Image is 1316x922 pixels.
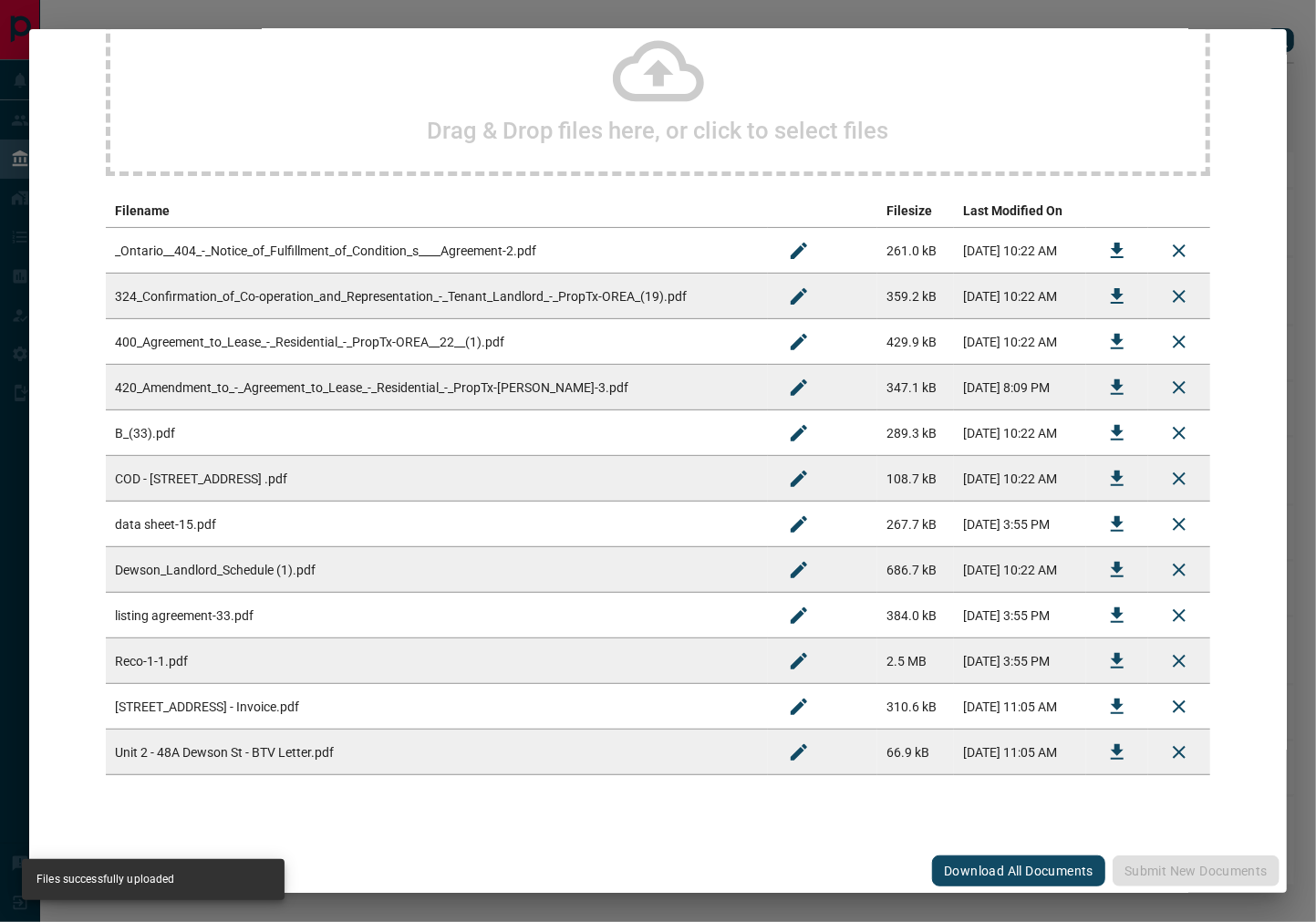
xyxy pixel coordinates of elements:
td: [DATE] 3:55 PM [954,593,1086,638]
td: [DATE] 8:09 PM [954,365,1086,410]
td: [DATE] 10:22 AM [954,274,1086,319]
button: Download [1095,320,1139,364]
th: Filename [106,194,768,228]
button: Remove File [1157,366,1201,409]
button: Remove File [1157,685,1201,729]
td: 2.5 MB [877,638,954,684]
button: Download [1095,685,1139,729]
button: Remove File [1157,320,1201,364]
td: [DATE] 10:22 AM [954,228,1086,274]
button: Remove File [1157,548,1201,592]
button: Download All Documents [932,855,1105,886]
button: Download [1095,366,1139,409]
th: Last Modified On [954,194,1086,228]
td: 347.1 kB [877,365,954,410]
td: [DATE] 11:05 AM [954,684,1086,730]
td: 310.6 kB [877,684,954,730]
button: Download [1095,548,1139,592]
button: Download [1095,411,1139,455]
td: 420_Amendment_to_-_Agreement_to_Lease_-_Residential_-_PropTx-[PERSON_NAME]-3.pdf [106,365,768,410]
button: Remove File [1157,275,1201,318]
td: 384.0 kB [877,593,954,638]
td: [DATE] 3:55 PM [954,638,1086,684]
button: Download [1095,594,1139,637]
td: 261.0 kB [877,228,954,274]
td: 400_Agreement_to_Lease_-_Residential_-_PropTx-OREA__22__(1).pdf [106,319,768,365]
button: Remove File [1157,639,1201,683]
h2: Drag & Drop files here, or click to select files [428,117,889,144]
button: Rename [777,730,821,774]
td: data sheet-15.pdf [106,502,768,547]
th: edit column [768,194,877,228]
td: [DATE] 11:05 AM [954,730,1086,775]
td: [DATE] 10:22 AM [954,456,1086,502]
button: Download [1095,275,1139,318]
td: 324_Confirmation_of_Co-operation_and_Representation_-_Tenant_Landlord_-_PropTx-OREA_(19).pdf [106,274,768,319]
td: Reco-1-1.pdf [106,638,768,684]
button: Rename [777,502,821,546]
td: 289.3 kB [877,410,954,456]
button: Download [1095,730,1139,774]
button: Download [1095,457,1139,501]
button: Remove File [1157,411,1201,455]
th: download action column [1086,194,1148,228]
button: Rename [777,594,821,637]
td: 108.7 kB [877,456,954,502]
td: _Ontario__404_-_Notice_of_Fulfillment_of_Condition_s____Agreement-2.pdf [106,228,768,274]
button: Rename [777,275,821,318]
td: 429.9 kB [877,319,954,365]
td: 359.2 kB [877,274,954,319]
th: Filesize [877,194,954,228]
button: Remove File [1157,594,1201,637]
th: delete file action column [1148,194,1210,228]
div: Files successfully uploaded [36,865,174,895]
button: Download [1095,229,1139,273]
td: Dewson_Landlord_Schedule (1).pdf [106,547,768,593]
button: Rename [777,366,821,409]
td: [DATE] 3:55 PM [954,502,1086,547]
td: COD - [STREET_ADDRESS] .pdf [106,456,768,502]
td: [STREET_ADDRESS] - Invoice.pdf [106,684,768,730]
td: [DATE] 10:22 AM [954,410,1086,456]
button: Rename [777,457,821,501]
td: 66.9 kB [877,730,954,775]
td: 686.7 kB [877,547,954,593]
button: Download [1095,639,1139,683]
td: [DATE] 10:22 AM [954,319,1086,365]
button: Remove File [1157,502,1201,546]
td: 267.7 kB [877,502,954,547]
td: [DATE] 10:22 AM [954,547,1086,593]
button: Rename [777,229,821,273]
td: listing agreement-33.pdf [106,593,768,638]
button: Download [1095,502,1139,546]
button: Rename [777,411,821,455]
button: Remove File [1157,730,1201,774]
button: Rename [777,639,821,683]
button: Rename [777,685,821,729]
button: Remove File [1157,229,1201,273]
td: B_(33).pdf [106,410,768,456]
td: Unit 2 - 48A Dewson St - BTV Letter.pdf [106,730,768,775]
button: Remove File [1157,457,1201,501]
button: Rename [777,320,821,364]
button: Rename [777,548,821,592]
